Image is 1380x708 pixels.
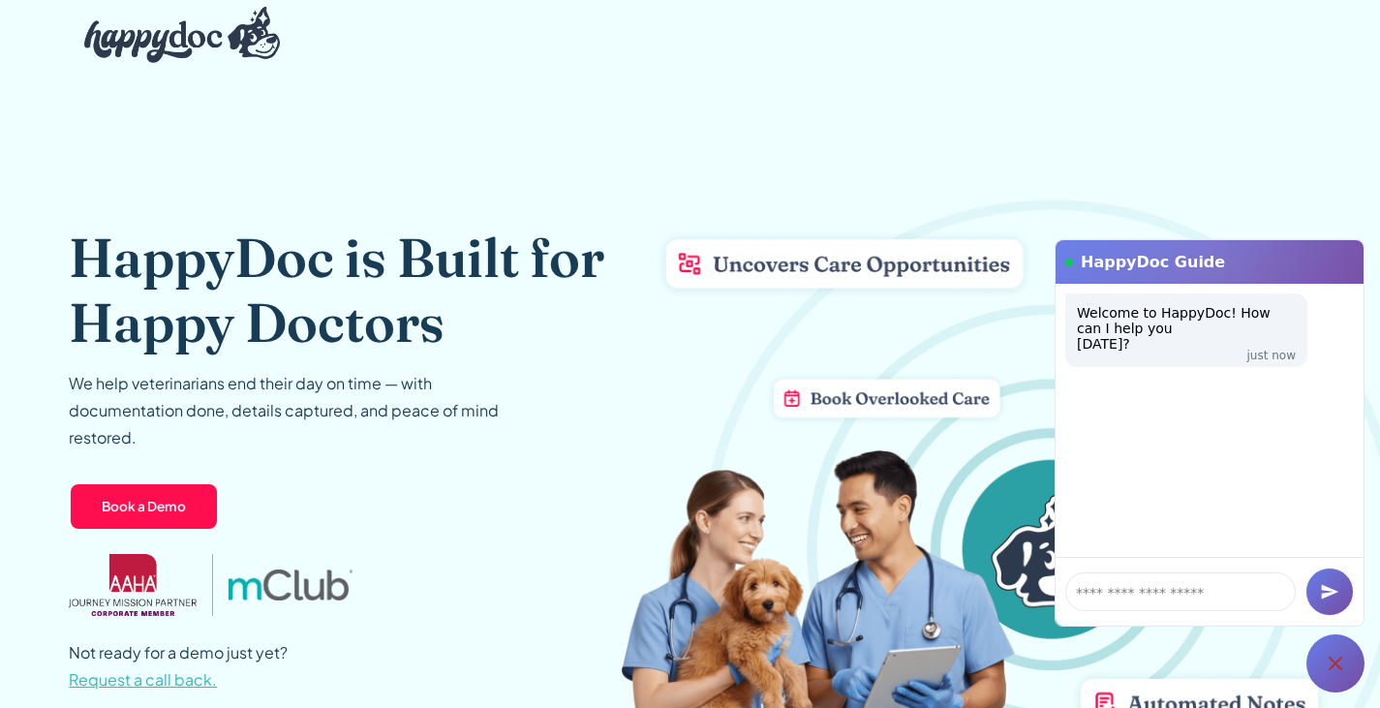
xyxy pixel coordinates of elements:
img: mclub logo [229,569,353,600]
a: home [69,2,280,68]
img: HappyDoc Logo: A happy dog with his ear up, listening. [84,7,280,63]
h1: HappyDoc is Built for Happy Doctors [69,225,628,354]
span: Request a call back. [69,669,217,690]
img: AAHA Advantage logo [69,554,197,616]
a: Book a Demo [69,482,219,531]
p: Not ready for a demo just yet? [69,639,288,693]
p: We help veterinarians end their day on time — with documentation done, details captured, and peac... [69,370,534,451]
